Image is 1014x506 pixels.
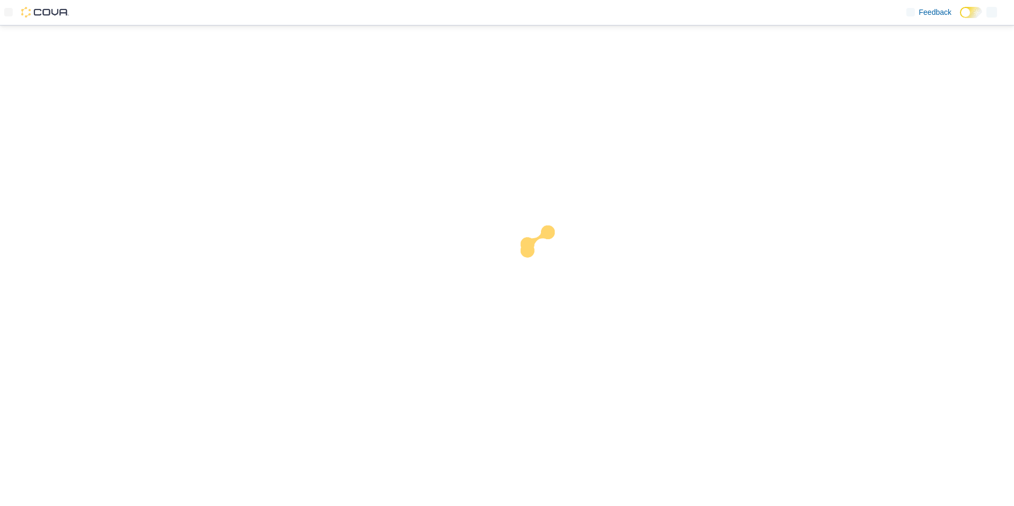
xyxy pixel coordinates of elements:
[902,2,956,23] a: Feedback
[960,18,960,19] span: Dark Mode
[919,7,951,18] span: Feedback
[960,7,982,18] input: Dark Mode
[21,7,69,18] img: Cova
[507,217,587,297] img: cova-loader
